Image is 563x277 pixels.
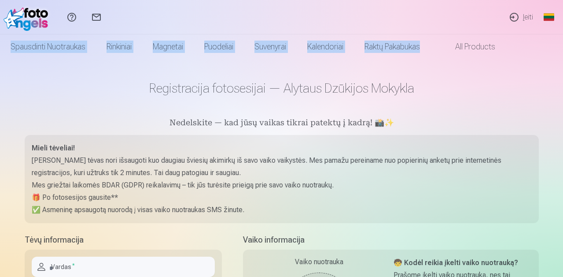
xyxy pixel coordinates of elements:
p: [PERSON_NAME] tėvas nori išsaugoti kuo daugiau šviesių akimirkų iš savo vaiko vaikystės. Mes pama... [32,154,532,179]
h5: Tėvų informacija [25,234,222,246]
a: Rinkiniai [96,34,142,59]
img: /fa2 [4,4,52,31]
div: Vaiko nuotrauka [250,257,388,267]
a: Raktų pakabukas [354,34,431,59]
a: Magnetai [142,34,194,59]
a: Puodeliai [194,34,244,59]
h1: Registracija fotosesijai — Alytaus Dzūkijos Mokykla [25,80,539,96]
a: Suvenyrai [244,34,297,59]
h5: Vaiko informacija [243,234,539,246]
a: Kalendoriai [297,34,354,59]
a: All products [431,34,506,59]
strong: 🧒 Kodėl reikia įkelti vaiko nuotrauką? [394,258,518,267]
h5: Nedelskite — kad jūsų vaikas tikrai patektų į kadrą! 📸✨ [25,117,539,130]
p: ✅ Asmeninę apsaugotą nuorodą į visas vaiko nuotraukas SMS žinute. [32,204,532,216]
strong: Mieli tėveliai! [32,144,75,152]
p: Mes griežtai laikomės BDAR (GDPR) reikalavimų – tik jūs turėsite prieigą prie savo vaiko nuotraukų. [32,179,532,191]
p: 🎁 Po fotosesijos gausite** [32,191,532,204]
